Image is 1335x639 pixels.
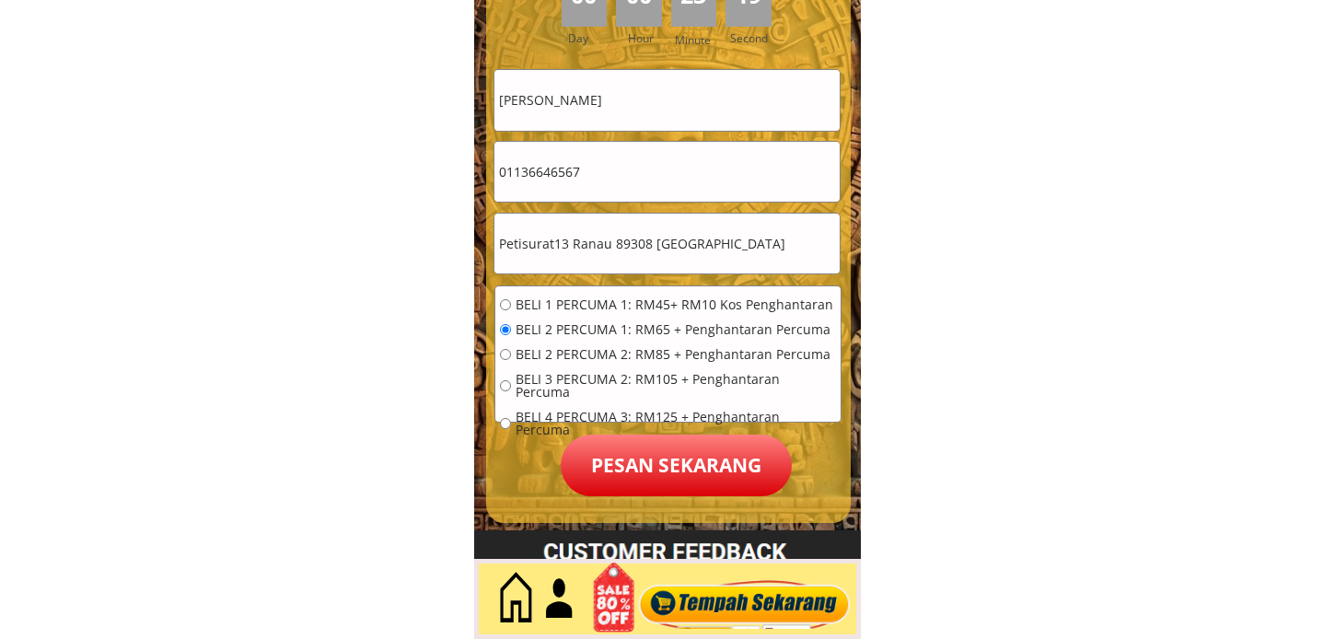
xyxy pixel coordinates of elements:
[516,348,836,361] span: BELI 2 PERCUMA 2: RM85 + Penghantaran Percuma
[494,70,840,130] input: Nama
[628,29,667,47] h3: Hour
[568,29,614,47] h3: Day
[516,298,836,311] span: BELI 1 PERCUMA 1: RM45+ RM10 Kos Penghantaran
[494,142,840,202] input: Telefon
[561,435,792,496] p: Pesan sekarang
[516,373,836,399] span: BELI 3 PERCUMA 2: RM105 + Penghantaran Percuma
[516,411,836,436] span: BELI 4 PERCUMA 3: RM125 + Penghantaran Percuma
[675,31,715,49] h3: Minute
[516,323,836,336] span: BELI 2 PERCUMA 1: RM65 + Penghantaran Percuma
[494,214,840,273] input: Alamat
[730,29,775,47] h3: Second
